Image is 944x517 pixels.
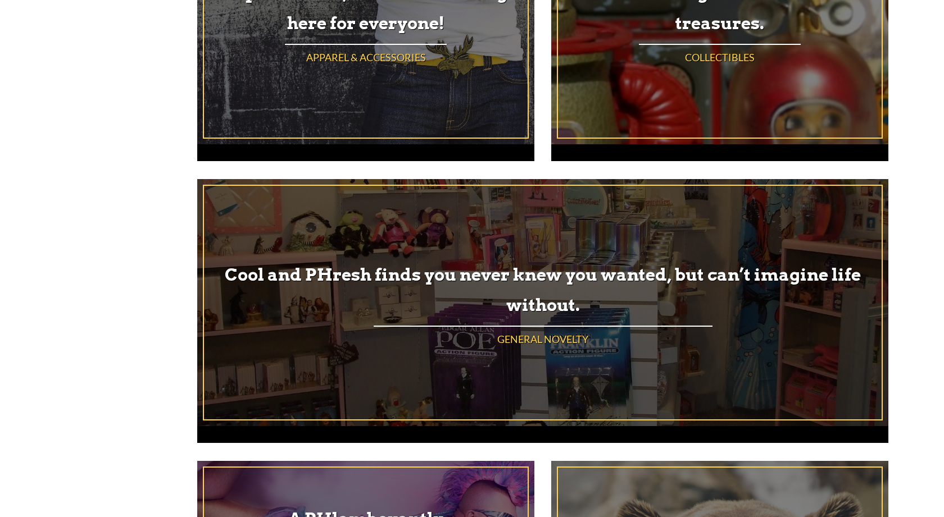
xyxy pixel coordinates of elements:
h4: Apparel & Accessories [204,51,528,65]
h4: Collectibles [558,51,882,65]
h3: Cool and PHresh finds you never knew you wanted, but can’t imagine life without. [204,259,882,320]
h4: General Novelty [204,332,882,346]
